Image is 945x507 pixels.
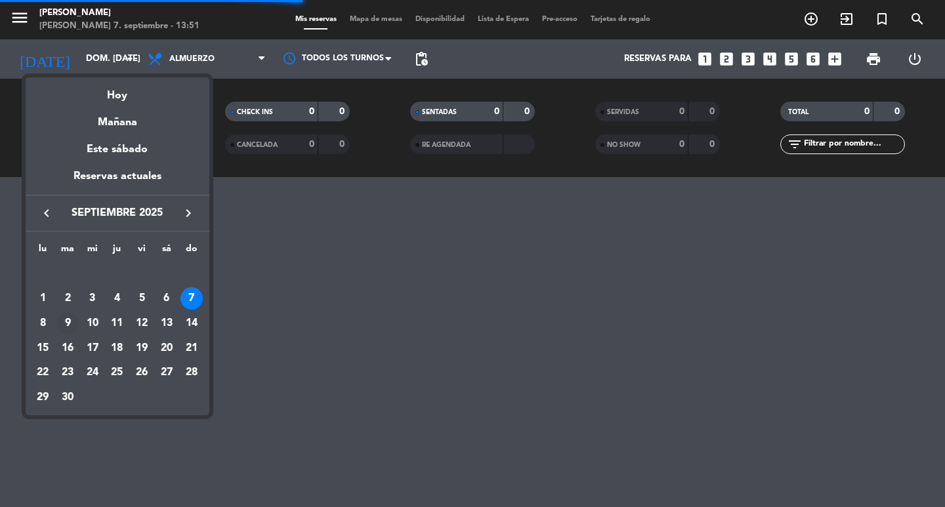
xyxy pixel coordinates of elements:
[31,336,56,361] td: 15 de septiembre de 2025
[179,311,204,336] td: 14 de septiembre de 2025
[81,362,104,384] div: 24
[81,287,104,310] div: 3
[56,287,79,310] div: 2
[106,337,128,359] div: 18
[55,311,80,336] td: 9 de septiembre de 2025
[81,337,104,359] div: 17
[26,131,209,168] div: Este sábado
[179,241,204,262] th: domingo
[31,287,54,310] div: 1
[105,241,130,262] th: jueves
[105,336,130,361] td: 18 de septiembre de 2025
[31,386,54,409] div: 29
[80,241,105,262] th: miércoles
[180,287,203,310] div: 7
[156,312,178,335] div: 13
[105,287,130,312] td: 4 de septiembre de 2025
[31,262,204,287] td: SEP.
[180,362,203,384] div: 28
[80,287,105,312] td: 3 de septiembre de 2025
[180,312,203,335] div: 14
[31,361,56,386] td: 22 de septiembre de 2025
[106,312,128,335] div: 11
[39,205,54,221] i: keyboard_arrow_left
[131,362,153,384] div: 26
[56,337,79,359] div: 16
[131,337,153,359] div: 19
[129,361,154,386] td: 26 de septiembre de 2025
[154,311,179,336] td: 13 de septiembre de 2025
[56,386,79,409] div: 30
[156,362,178,384] div: 27
[31,312,54,335] div: 8
[131,312,153,335] div: 12
[31,362,54,384] div: 22
[26,77,209,104] div: Hoy
[131,287,153,310] div: 5
[180,205,196,221] i: keyboard_arrow_right
[55,336,80,361] td: 16 de septiembre de 2025
[26,104,209,131] div: Mañana
[80,361,105,386] td: 24 de septiembre de 2025
[179,287,204,312] td: 7 de septiembre de 2025
[105,311,130,336] td: 11 de septiembre de 2025
[55,287,80,312] td: 2 de septiembre de 2025
[31,311,56,336] td: 8 de septiembre de 2025
[31,287,56,312] td: 1 de septiembre de 2025
[154,241,179,262] th: sábado
[179,336,204,361] td: 21 de septiembre de 2025
[55,385,80,410] td: 30 de septiembre de 2025
[129,241,154,262] th: viernes
[129,287,154,312] td: 5 de septiembre de 2025
[129,311,154,336] td: 12 de septiembre de 2025
[80,311,105,336] td: 10 de septiembre de 2025
[106,362,128,384] div: 25
[31,337,54,359] div: 15
[156,337,178,359] div: 20
[154,287,179,312] td: 6 de septiembre de 2025
[154,336,179,361] td: 20 de septiembre de 2025
[81,312,104,335] div: 10
[58,205,177,222] span: septiembre 2025
[55,361,80,386] td: 23 de septiembre de 2025
[55,241,80,262] th: martes
[80,336,105,361] td: 17 de septiembre de 2025
[179,361,204,386] td: 28 de septiembre de 2025
[106,287,128,310] div: 4
[154,361,179,386] td: 27 de septiembre de 2025
[129,336,154,361] td: 19 de septiembre de 2025
[56,312,79,335] div: 9
[180,337,203,359] div: 21
[105,361,130,386] td: 25 de septiembre de 2025
[156,287,178,310] div: 6
[31,241,56,262] th: lunes
[26,168,209,195] div: Reservas actuales
[31,385,56,410] td: 29 de septiembre de 2025
[56,362,79,384] div: 23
